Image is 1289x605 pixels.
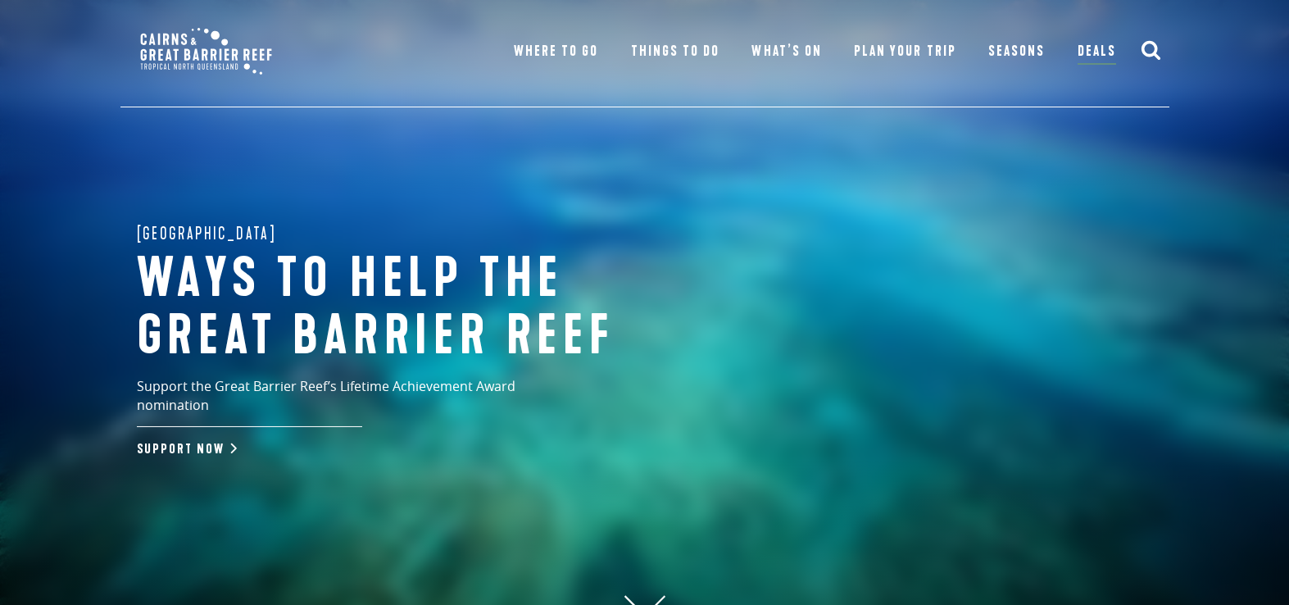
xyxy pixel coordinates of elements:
[854,40,956,63] a: Plan Your Trip
[137,251,678,365] h1: Ways to help the great barrier reef
[631,40,719,63] a: Things To Do
[137,441,234,457] a: Support Now
[137,377,588,427] p: Support the Great Barrier Reef’s Lifetime Achievement Award nomination
[1078,40,1116,65] a: Deals
[751,40,821,63] a: What’s On
[137,221,277,247] span: [GEOGRAPHIC_DATA]
[988,40,1045,63] a: Seasons
[129,16,284,86] img: CGBR-TNQ_dual-logo.svg
[514,40,598,63] a: Where To Go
